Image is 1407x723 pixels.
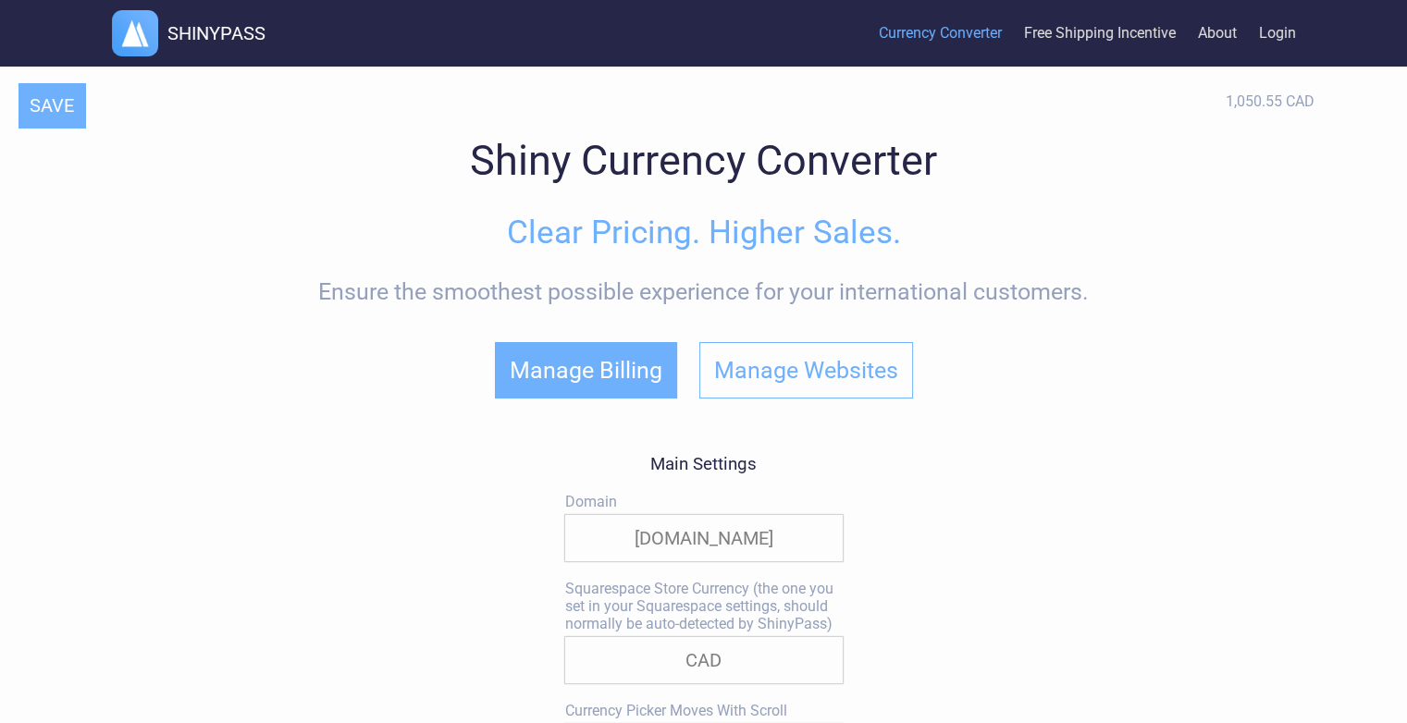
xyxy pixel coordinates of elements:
[1226,92,1314,110] div: 1,050.55 CAD
[141,136,1266,185] h1: Shiny Currency Converter
[879,6,1002,62] a: Currency Converter
[495,342,677,398] button: Manage Billing
[167,22,265,44] h1: SHINYPASS
[1024,6,1176,62] a: Free Shipping Incentive
[1198,6,1237,62] a: About
[565,580,843,632] label: Squarespace Store Currency (the one you set in your Squarespace settings, should normally be auto...
[19,83,85,128] button: SAVE
[1259,6,1296,62] a: Login
[112,10,158,56] img: logo.webp
[699,342,913,398] button: Manage Websites
[565,493,843,510] label: Domain
[565,702,843,719] label: Currency Picker Moves With Scroll
[141,278,1266,305] div: Ensure the smoothest possible experience for your international customers.
[141,214,1266,251] h2: Clear Pricing. Higher Sales.
[565,454,843,474] h3: Main Settings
